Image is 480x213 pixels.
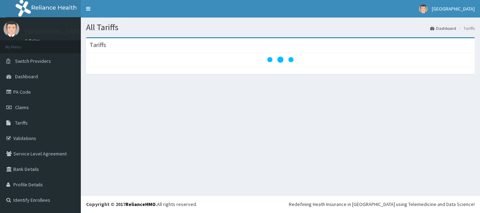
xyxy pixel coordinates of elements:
[25,38,41,43] a: Online
[419,5,428,13] img: User Image
[15,58,51,64] span: Switch Providers
[86,23,475,32] h1: All Tariffs
[86,201,157,207] strong: Copyright © 2017 .
[430,25,456,31] a: Dashboard
[266,46,294,74] svg: audio-loading
[432,6,475,12] span: [GEOGRAPHIC_DATA]
[457,25,475,31] li: Tariffs
[4,21,19,37] img: User Image
[289,201,475,208] div: Redefining Heath Insurance in [GEOGRAPHIC_DATA] using Telemedicine and Data Science!
[90,42,106,48] h3: Tariffs
[15,104,29,111] span: Claims
[81,195,480,213] footer: All rights reserved.
[15,120,28,126] span: Tariffs
[125,201,156,207] a: RelianceHMO
[15,73,38,80] span: Dashboard
[25,28,83,35] p: [GEOGRAPHIC_DATA]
